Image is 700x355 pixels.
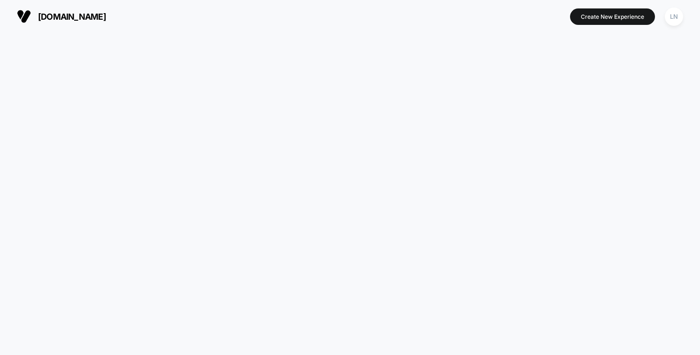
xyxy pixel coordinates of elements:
[17,9,31,23] img: Visually logo
[14,9,109,24] button: [DOMAIN_NAME]
[570,8,655,25] button: Create New Experience
[665,8,683,26] div: LN
[38,12,106,22] span: [DOMAIN_NAME]
[662,7,686,26] button: LN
